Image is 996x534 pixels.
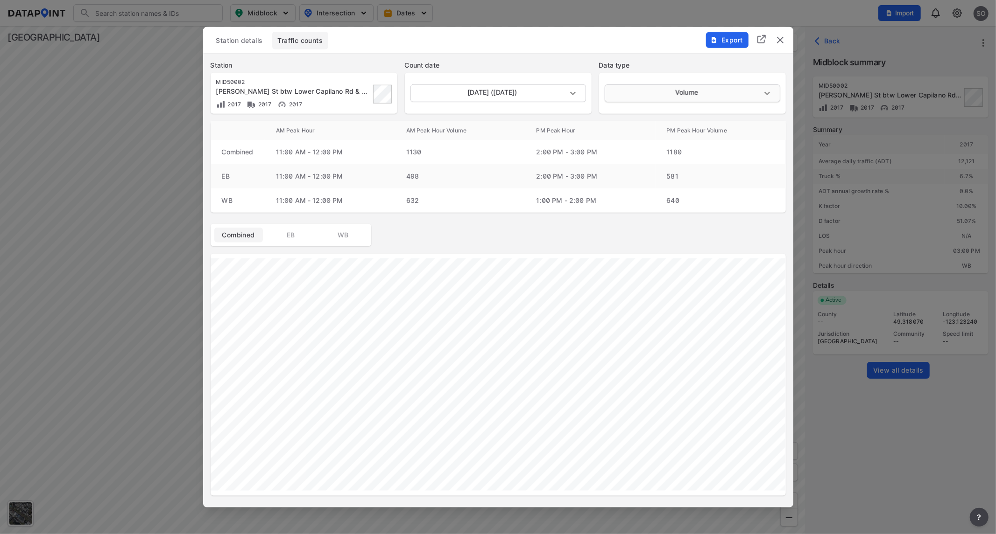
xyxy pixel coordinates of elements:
span: 2017 [256,101,272,108]
label: Data type [599,60,786,69]
td: 632 [395,188,525,212]
td: Combined [211,139,265,164]
td: 1180 [656,139,786,164]
th: AM Peak Hour Volume [395,121,525,139]
div: basic tabs example [214,227,367,242]
th: PM Peak Hour [525,121,656,139]
span: WB [325,230,362,239]
label: Station [211,60,397,69]
span: 2017 [287,101,303,108]
img: File%20-%20Download.70cf71cd.svg [710,36,718,43]
img: Volume count [216,100,226,109]
button: Export [706,32,749,48]
td: 11:00 AM - 12:00 PM [265,139,395,164]
div: Volume [605,84,780,102]
td: EB [211,164,265,188]
span: ? [975,512,983,523]
span: Station details [216,35,263,45]
div: Welch St btw Lower Capilano Rd & Whonoak Rd [216,86,370,96]
span: EB [272,230,310,239]
td: 1130 [395,139,525,164]
td: 581 [656,164,786,188]
span: Export [711,35,742,44]
td: 2:00 PM - 3:00 PM [525,164,656,188]
button: delete [775,34,786,45]
td: 11:00 AM - 12:00 PM [265,188,395,212]
div: [DATE] ([DATE]) [410,84,586,102]
span: 2017 [226,101,241,108]
img: Vehicle class [247,100,256,109]
label: Count date [405,60,592,69]
th: AM Peak Hour [265,121,395,139]
td: WB [211,188,265,212]
img: Vehicle speed [277,100,287,109]
img: close.efbf2170.svg [775,34,786,45]
div: basic tabs example [211,31,786,49]
td: 498 [395,164,525,188]
span: Combined [220,230,257,239]
td: 1:00 PM - 2:00 PM [525,188,656,212]
th: PM Peak Hour Volume [656,121,786,139]
span: Traffic counts [278,35,323,45]
td: 11:00 AM - 12:00 PM [265,164,395,188]
td: 640 [656,188,786,212]
div: MID50002 [216,78,370,85]
td: 2:00 PM - 3:00 PM [525,139,656,164]
button: more [970,508,989,527]
img: full_screen.b7bf9a36.svg [756,34,767,45]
